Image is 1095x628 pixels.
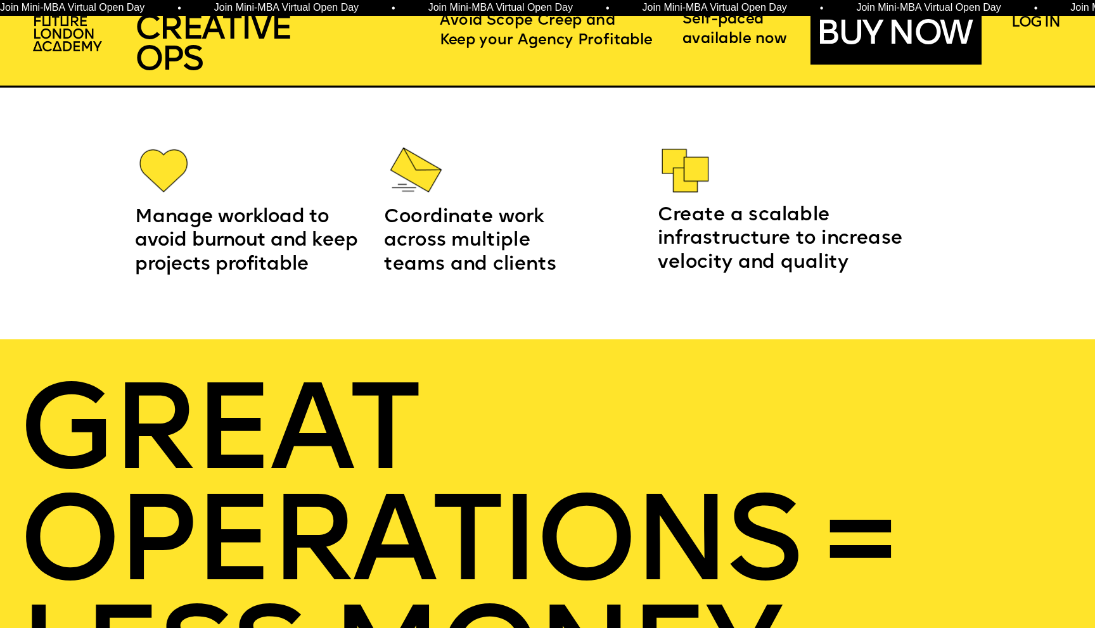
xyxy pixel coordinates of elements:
span: • [390,3,394,13]
span: CREATIVE OPS [135,13,290,78]
span: • [604,3,608,13]
span: Avoid Scope Creep and [440,13,615,28]
span: Coordinate work across multiple teams and clients [384,209,556,275]
a: LOG IN [1011,14,1084,32]
a: BUY NOW [816,20,982,53]
span: available now [682,31,787,47]
span: • [817,3,821,13]
span: Create a scalable infrastructure to increase velocity and quality [658,206,908,273]
span: • [1032,3,1035,13]
img: upload-2ded02e7-bd03-40b6-b94e-1577b2f29762.png [653,138,717,202]
img: upload-2f72e7a8-3806-41e8-b55b-d754ac055a4a.png [27,9,111,60]
img: upload-2d33fb6c-3e05-4dc8-8992-d30ab5cf25f0.png [384,138,448,202]
span: Manage workload to avoid burnout and keep projects profitable [135,209,363,275]
span: • [176,3,179,13]
span: Keep your Agency Profitable [440,32,653,48]
span: Self-paced [682,12,764,28]
img: upload-7eaaf38f-f644-435d-890d-b3fa795f6908.png [132,137,196,201]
